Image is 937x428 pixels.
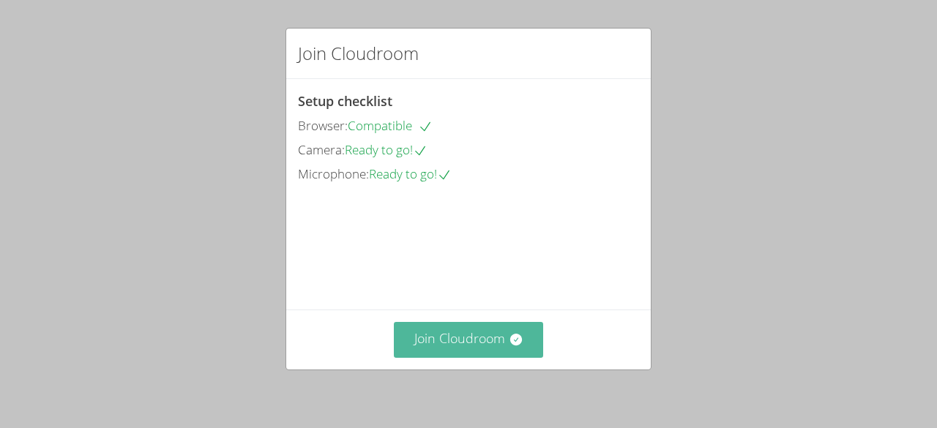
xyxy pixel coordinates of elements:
span: Ready to go! [369,165,452,182]
span: Ready to go! [345,141,428,158]
span: Compatible [348,117,433,134]
button: Join Cloudroom [394,322,544,358]
span: Browser: [298,117,348,134]
span: Setup checklist [298,92,392,110]
span: Microphone: [298,165,369,182]
h2: Join Cloudroom [298,40,419,67]
span: Camera: [298,141,345,158]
